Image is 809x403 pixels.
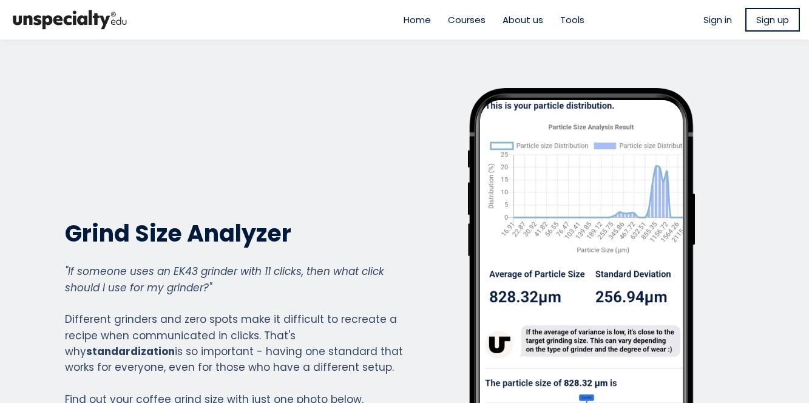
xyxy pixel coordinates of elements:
span: Sign up [756,13,789,27]
a: Tools [560,13,584,27]
a: Courses [448,13,486,27]
h2: Grind Size Analyzer [65,218,404,248]
a: Sign in [703,13,732,27]
a: Home [404,13,431,27]
a: Sign up [745,8,800,32]
a: About us [503,13,543,27]
strong: standardization [86,344,175,359]
img: bc390a18feecddb333977e298b3a00a1.png [9,5,130,35]
em: "If someone uses an EK43 grinder with 11 clicks, then what click should I use for my grinder?" [65,264,384,294]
